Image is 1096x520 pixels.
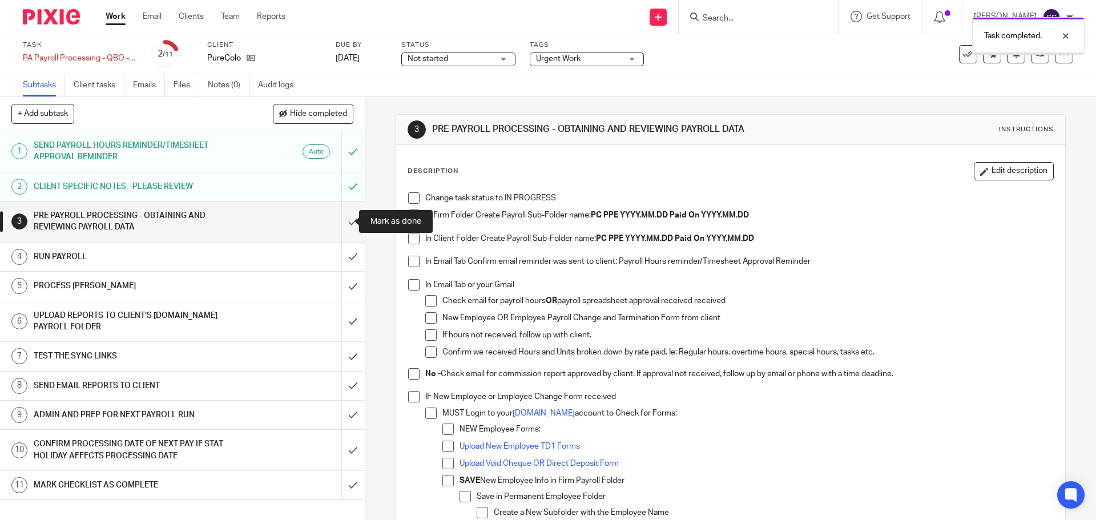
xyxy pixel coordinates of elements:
div: 3 [11,213,27,229]
p: In Firm Folder Create Payroll Sub-Folder name: [425,209,1053,221]
a: Email [143,11,162,22]
div: 6 [11,313,27,329]
label: Task [23,41,137,50]
p: PureColo [207,53,241,64]
div: Auto [303,144,330,159]
a: Upload New Employee TD1 Forms [460,442,580,450]
div: 4 [11,249,27,265]
div: 2 [11,179,27,195]
strong: SAVE [460,477,480,485]
div: 3 [408,120,426,139]
img: Pixie [23,9,80,25]
p: Task completed. [984,30,1042,42]
a: Team [221,11,240,22]
h1: CONFIRM PROCESSING DATE OF NEXT PAY IF STAT HOLIDAY AFFECTS PROCESSING DATE [34,436,231,465]
h1: SEND EMAIL REPORTS TO CLIENT [34,377,231,394]
div: 10 [11,442,27,458]
p: In Email Tab or your Gmail [425,279,1053,291]
a: Clients [179,11,204,22]
label: Client [207,41,321,50]
strong: OR [546,297,557,305]
p: Save in Permanent Employee Folder [477,491,1053,502]
small: /11 [163,51,173,58]
div: Instructions [999,125,1054,134]
div: 8 [11,378,27,394]
span: [DATE] [336,54,360,62]
p: MUST Login to your account to Check for Forms: [442,408,1053,419]
div: 7 [11,348,27,364]
h1: UPLOAD REPORTS TO CLIENT’S [DOMAIN_NAME] PAYROLL FOLDER [34,307,231,336]
strong: PC PPE YYYY.MM.DD Paid On YYYY.MM.DD [591,211,749,219]
div: 5 [11,278,27,294]
p: Check email for commission report approved by client. If approval not received, follow up by emai... [425,368,1053,380]
div: 11 [11,477,27,493]
label: Status [401,41,515,50]
h1: TEST THE SYNC LINKS [34,348,231,365]
p: Description [408,167,458,176]
a: [DOMAIN_NAME] [513,409,575,417]
label: Tags [530,41,644,50]
div: PA Payroll Processing - QBO - Bi-Weekly [23,53,137,64]
a: Client tasks [74,74,124,96]
p: New Employee OR Employee Payroll Change and Termination Form from client [442,312,1053,324]
h1: PROCESS [PERSON_NAME] [34,277,231,295]
button: Hide completed [273,104,353,123]
h1: RUN PAYROLL [34,248,231,265]
h1: ADMIN AND PREP FOR NEXT PAYROLL RUN [34,406,231,424]
strong: No - [425,370,441,378]
a: Audit logs [258,74,302,96]
h1: PRE PAYROLL PROCESSING - OBTAINING AND REVIEWING PAYROLL DATA [432,123,755,135]
div: 2 [158,47,173,61]
h1: MARK CHECKLIST AS COMPLETE [34,477,231,494]
a: Reports [257,11,285,22]
h1: PRE PAYROLL PROCESSING - OBTAINING AND REVIEWING PAYROLL DATA [34,207,231,236]
p: Check email for payroll hours payroll spreadsheet approval received received [442,295,1053,307]
p: Change task status to IN PROGRESS [425,192,1053,204]
span: Urgent Work [536,55,581,63]
div: 9 [11,407,27,423]
a: Work [106,11,126,22]
p: Create a New Subfolder with the Employee Name [494,507,1053,518]
span: Hide completed [290,110,347,119]
button: Edit description [974,162,1054,180]
p: New Employee Info in Firm Payroll Folder [460,475,1053,486]
h1: CLIENT SPECIFIC NOTES - PLEASE REVIEW [34,178,231,195]
a: Upload Void Cheque OR Direct Deposit Form [460,459,619,467]
label: Due by [336,41,387,50]
a: Emails [133,74,165,96]
p: In Client Folder Create Payroll Sub-Folder name: [425,233,1053,244]
div: 1 [11,143,27,159]
a: Files [174,74,199,96]
button: + Add subtask [11,104,74,123]
p: Confirm we received Hours and Units broken down by rate paid. Ie: Regular hours, overtime hours, ... [442,346,1053,358]
a: Notes (0) [208,74,249,96]
p: NEW Employee Forms: [460,424,1053,435]
a: Subtasks [23,74,65,96]
p: IF New Employee or Employee Change Form received [425,391,1053,402]
h1: SEND PAYROLL HOURS REMINDER/TIMESHEET APPROVAL REMINDER [34,137,231,166]
p: If hours not received, follow up with client. [442,329,1053,341]
p: In Email Tab Confirm email reminder was sent to client: Payroll Hours reminder/Timesheet Approval... [425,256,1053,267]
strong: PC PPE YYYY.MM.DD Paid On YYYY.MM.DD [596,235,754,243]
img: svg%3E [1042,8,1061,26]
span: Not started [408,55,448,63]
